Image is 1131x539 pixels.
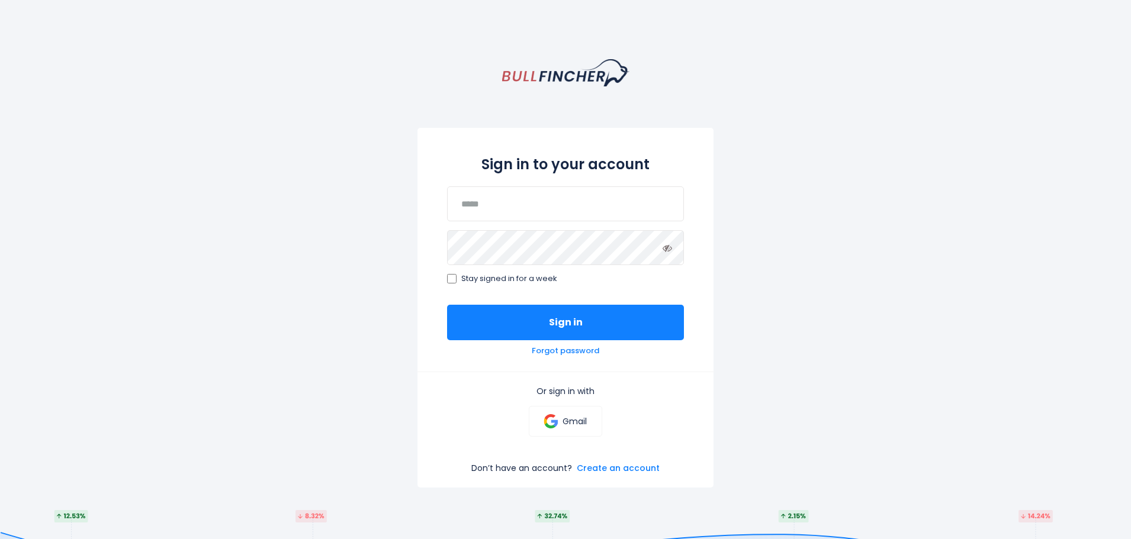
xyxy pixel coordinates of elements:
[447,305,684,340] button: Sign in
[447,154,684,175] h2: Sign in to your account
[461,274,557,284] span: Stay signed in for a week
[502,59,629,86] a: homepage
[471,463,572,473] p: Don’t have an account?
[529,406,602,437] a: Gmail
[447,386,684,396] p: Or sign in with
[532,346,599,356] a: Forgot password
[577,463,660,473] a: Create an account
[447,274,457,283] input: Stay signed in for a week
[563,416,587,427] p: Gmail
